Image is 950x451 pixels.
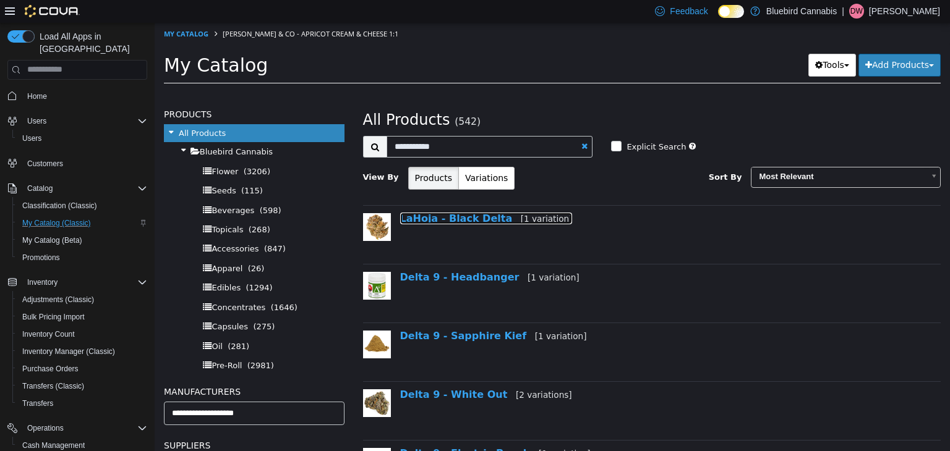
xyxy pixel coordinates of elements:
span: Purchase Orders [17,361,147,376]
button: Variations [304,144,360,167]
span: (26) [93,241,110,250]
span: Load All Apps in [GEOGRAPHIC_DATA] [35,30,147,55]
button: Operations [22,421,69,436]
button: Add Products [704,31,786,54]
input: Dark Mode [718,5,744,18]
p: Bluebird Cannabis [766,4,837,19]
span: Accessories [57,221,104,230]
span: My Catalog (Beta) [22,235,82,245]
a: My Catalog (Beta) [17,233,87,248]
span: My Catalog [9,32,113,53]
span: Adjustments (Classic) [17,292,147,307]
span: Users [17,131,147,146]
span: Sort By [554,150,588,159]
p: | [842,4,844,19]
button: Catalog [22,181,58,196]
span: Transfers (Classic) [22,381,84,391]
a: Transfers (Classic) [17,379,89,394]
img: Cova [25,5,80,17]
button: Inventory Count [12,326,152,343]
span: Topicals [57,202,88,211]
span: Operations [27,423,64,433]
span: (1294) [91,260,118,269]
img: 150 [208,249,236,277]
button: Promotions [12,249,152,266]
a: LaHoja - Black Delta[1 variation] [246,190,418,201]
button: Home [2,87,152,105]
span: Classification (Classic) [22,201,97,211]
a: Transfers [17,396,58,411]
img: 150 [208,308,236,335]
button: Classification (Classic) [12,197,152,214]
span: Transfers [22,398,53,408]
span: Inventory [22,275,147,290]
button: Customers [2,154,152,172]
span: Inventory Manager (Classic) [17,344,147,359]
button: Transfers (Classic) [12,377,152,395]
span: Home [22,88,147,104]
span: Concentrates [57,280,111,289]
span: (847) [109,221,131,230]
span: My Catalog (Beta) [17,233,147,248]
img: 150 [208,366,236,394]
span: All Products [24,106,71,115]
span: (115) [87,163,108,172]
small: [1 variation] [366,191,418,201]
span: All Products [208,88,296,106]
span: (275) [98,299,120,308]
span: Inventory Manager (Classic) [22,347,115,356]
small: (542) [300,93,326,104]
button: Products [254,144,304,167]
span: Flower [57,144,83,153]
a: Delta 9 - Headbanger[1 variation] [246,248,425,260]
span: Transfers (Classic) [17,379,147,394]
h5: Suppliers [9,415,190,430]
button: Operations [2,419,152,437]
a: Delta 9 - Sapphire Kief[1 variation] [246,307,432,319]
span: Beverages [57,183,100,192]
span: Seeds [57,163,81,172]
button: Catalog [2,180,152,197]
span: (268) [94,202,116,211]
small: [1 variation] [373,250,425,259]
a: My Catalog [9,6,54,15]
button: Users [2,112,152,130]
span: Bulk Pricing Import [22,312,85,322]
span: Classification (Classic) [17,198,147,213]
span: Users [22,114,147,129]
a: My Catalog (Classic) [17,216,96,230]
button: Users [22,114,51,129]
span: Bulk Pricing Import [17,310,147,324]
a: Adjustments (Classic) [17,292,99,307]
span: Edibles [57,260,86,269]
span: My Catalog (Classic) [22,218,91,228]
label: Explicit Search [469,118,531,130]
span: Inventory [27,277,58,287]
small: [1 variation] [384,426,436,436]
button: Inventory [22,275,62,290]
button: Users [12,130,152,147]
img: 150 [208,190,236,218]
span: (3206) [89,144,116,153]
span: (598) [105,183,127,192]
button: Inventory [2,274,152,291]
button: Bulk Pricing Import [12,308,152,326]
button: Transfers [12,395,152,412]
span: Users [27,116,46,126]
a: Home [22,89,52,104]
a: Inventory Count [17,327,80,342]
small: [1 variation] [380,308,432,318]
span: Inventory Count [17,327,147,342]
a: Purchase Orders [17,361,83,376]
div: Dustin watts [849,4,864,19]
a: Delta 9 - Electric Punch[1 variation] [246,424,436,436]
button: Inventory Manager (Classic) [12,343,152,360]
span: My Catalog (Classic) [17,216,147,230]
span: Purchase Orders [22,364,79,374]
span: Catalog [27,183,53,193]
span: [PERSON_NAME] & co - Apricot Cream & Cheese 1:1 [68,6,244,15]
span: Dark Mode [718,18,719,19]
button: My Catalog (Classic) [12,214,152,232]
button: My Catalog (Beta) [12,232,152,249]
h5: Products [9,84,190,99]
